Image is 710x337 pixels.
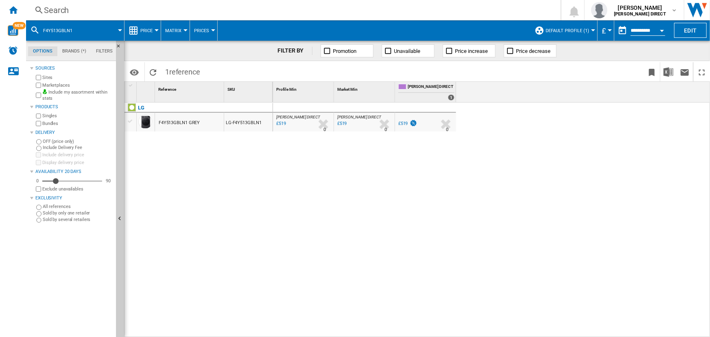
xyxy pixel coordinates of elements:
button: Edit [674,23,707,38]
div: Price [129,20,157,41]
div: Delivery Time : 0 day [384,126,387,134]
b: [PERSON_NAME] DIRECT [614,11,666,17]
button: Default profile (1) [546,20,593,41]
button: Open calendar [655,22,669,37]
span: Prices [194,28,209,33]
md-slider: Availability [42,177,102,185]
div: Delivery Time : 0 day [446,126,448,134]
input: Display delivery price [36,160,41,165]
div: SKU Sort None [226,82,273,94]
label: Sites [42,74,113,81]
div: LG-F4Y513GBLN1 [224,113,273,131]
label: Include delivery price [42,152,113,158]
img: promotionV3.png [409,120,417,127]
div: Products [35,104,113,110]
div: Availability 20 Days [35,168,113,175]
button: F4Y513GBLN1 [43,20,81,41]
div: Search [44,4,540,16]
label: Sold by several retailers [43,217,113,223]
input: Bundles [36,121,41,126]
span: reference [169,68,200,76]
button: Price increase [443,44,496,57]
div: Reference Sort None [157,82,224,94]
div: 1 offers sold by HUGHES DIRECT [448,94,454,101]
div: Sort None [138,82,155,94]
button: Prices [194,20,213,41]
span: Default profile (1) [546,28,589,33]
button: Bookmark this report [644,62,660,81]
div: Sort None [226,82,273,94]
div: Profile Min Sort None [275,82,334,94]
input: OFF (price only) [36,139,42,144]
input: Include Delivery Fee [36,146,42,151]
button: Reload [145,62,161,81]
label: Include Delivery Fee [43,144,113,151]
span: [PERSON_NAME] DIRECT [337,115,381,119]
label: Exclude unavailables [42,186,113,192]
div: [PERSON_NAME] DIRECT 1 offers sold by HUGHES DIRECT [397,82,456,102]
div: F4Y513GBLN1 GREY [159,114,200,132]
div: Sort None [275,82,334,94]
label: Singles [42,113,113,119]
div: £519 [397,120,417,128]
button: Options [126,65,142,79]
label: Sold by only one retailer [43,210,113,216]
div: Delivery Time : 0 day [323,126,326,134]
span: Price [140,28,153,33]
span: Market Min [337,87,358,92]
div: Sort None [336,82,395,94]
div: Exclusivity [35,195,113,201]
label: All references [43,204,113,210]
button: Unavailable [382,44,435,57]
label: Bundles [42,120,113,127]
div: FILTER BY [277,47,312,55]
input: Sites [36,75,41,80]
input: Marketplaces [36,83,41,88]
md-menu: Currency [598,20,614,41]
button: £ [602,20,610,41]
div: Sources [35,65,113,72]
div: Default profile (1) [535,20,593,41]
span: Price decrease [516,48,551,54]
input: Display delivery price [36,186,41,192]
button: Price decrease [504,44,557,57]
span: [PERSON_NAME] DIRECT [408,84,454,91]
span: Profile Min [276,87,297,92]
img: mysite-bg-18x18.png [42,89,47,94]
img: excel-24x24.png [664,67,673,77]
input: Sold by only one retailer [36,211,42,217]
button: Promotion [321,44,374,57]
div: Delivery [35,129,113,136]
span: Promotion [333,48,357,54]
input: Include delivery price [36,152,41,158]
span: Unavailable [394,48,421,54]
span: 1 [161,62,204,79]
label: Display delivery price [42,160,113,166]
input: All references [36,205,42,210]
md-tab-item: Brands (*) [57,46,91,56]
input: Sold by several retailers [36,218,42,223]
div: Last updated : Monday, 22 September 2025 12:05 [336,120,347,128]
button: Download in Excel [660,62,677,81]
div: £519 [398,121,408,126]
img: wise-card.svg [8,25,18,36]
md-tab-item: Filters [91,46,118,56]
label: OFF (price only) [43,138,113,144]
md-tab-item: Options [28,46,57,56]
span: Price increase [455,48,488,54]
div: 90 [104,178,113,184]
label: Include my assortment within stats [42,89,113,102]
span: NEW [13,22,26,29]
span: [PERSON_NAME] [614,4,666,12]
span: £ [602,26,606,35]
label: Marketplaces [42,82,113,88]
button: Hide [116,41,126,55]
button: md-calendar [614,22,631,39]
button: Matrix [165,20,186,41]
div: F4Y513GBLN1 [30,20,120,41]
div: 0 [34,178,41,184]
